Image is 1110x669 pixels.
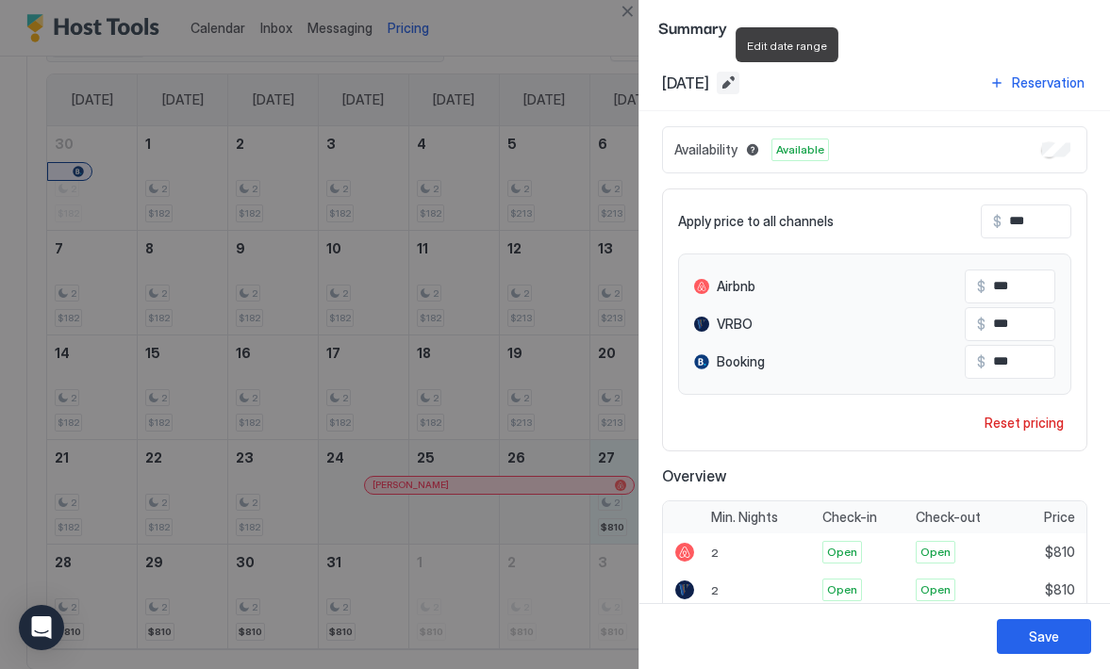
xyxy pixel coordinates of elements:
button: Reset pricing [977,410,1071,435]
span: 2 [711,546,719,560]
span: $810 [1045,581,1075,598]
button: Reservation [986,70,1087,95]
span: Edit date range [747,39,827,53]
span: Airbnb [717,278,755,295]
span: Min. Nights [711,509,778,526]
span: Booking [717,353,765,370]
span: Apply price to all channels [678,213,834,230]
div: Save [1029,627,1059,646]
button: Blocked dates override all pricing rules and remain unavailable until manually unblocked [741,139,764,161]
button: Save [997,619,1091,654]
button: Edit date range [717,72,739,94]
span: Summary [658,15,1091,39]
span: Open [827,544,857,561]
div: Reservation [1012,73,1085,92]
span: Availability [674,141,737,158]
span: Available [776,141,824,158]
span: Open [920,544,951,561]
span: 2 [711,583,719,597]
span: Open [827,581,857,598]
div: Open Intercom Messenger [19,605,64,650]
span: [DATE] [662,73,709,92]
span: $ [993,213,1002,230]
div: Reset pricing [985,413,1064,432]
span: $ [977,316,986,333]
span: Price [1044,509,1075,526]
span: Check-in [822,509,877,526]
span: Check-out [916,509,981,526]
span: VRBO [717,316,753,333]
span: Overview [662,466,1087,485]
span: Open [920,581,951,598]
span: $ [977,353,986,370]
span: $810 [1045,544,1075,561]
span: $ [977,278,986,295]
